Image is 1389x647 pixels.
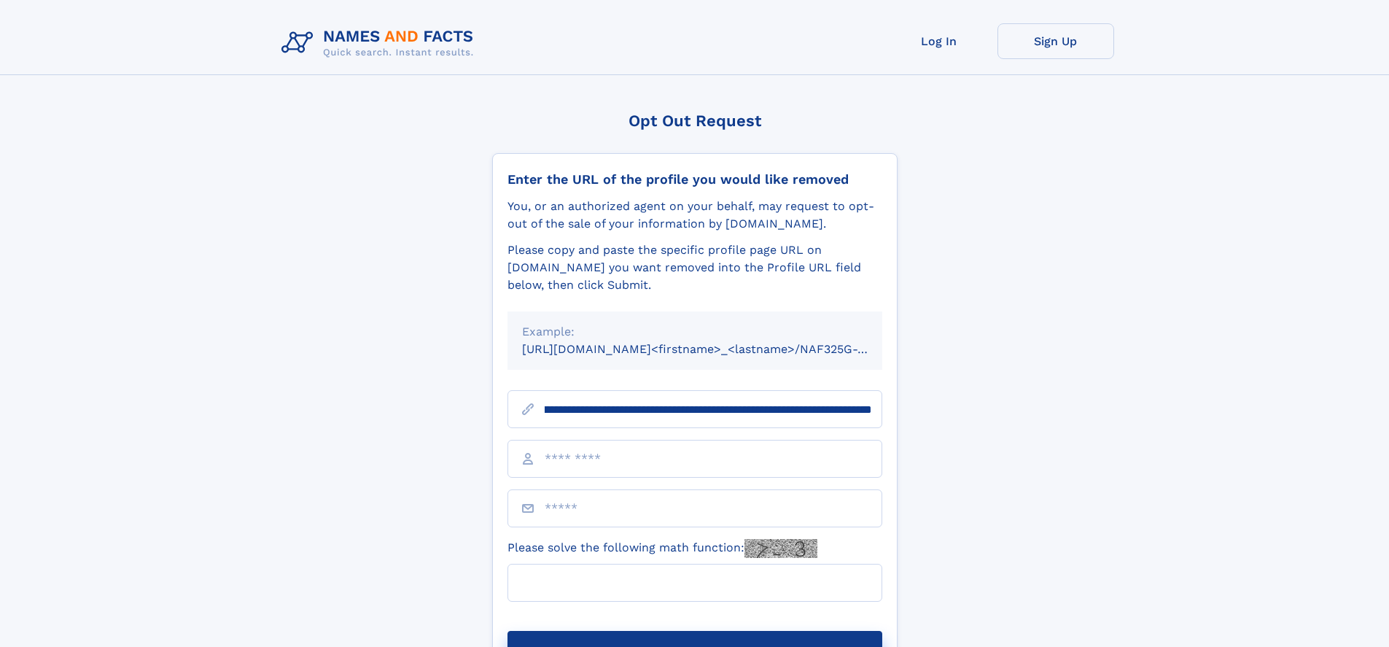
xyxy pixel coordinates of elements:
[507,171,882,187] div: Enter the URL of the profile you would like removed
[522,323,868,341] div: Example:
[881,23,997,59] a: Log In
[522,342,910,356] small: [URL][DOMAIN_NAME]<firstname>_<lastname>/NAF325G-xxxxxxxx
[507,198,882,233] div: You, or an authorized agent on your behalf, may request to opt-out of the sale of your informatio...
[492,112,898,130] div: Opt Out Request
[507,241,882,294] div: Please copy and paste the specific profile page URL on [DOMAIN_NAME] you want removed into the Pr...
[507,539,817,558] label: Please solve the following math function:
[276,23,486,63] img: Logo Names and Facts
[997,23,1114,59] a: Sign Up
